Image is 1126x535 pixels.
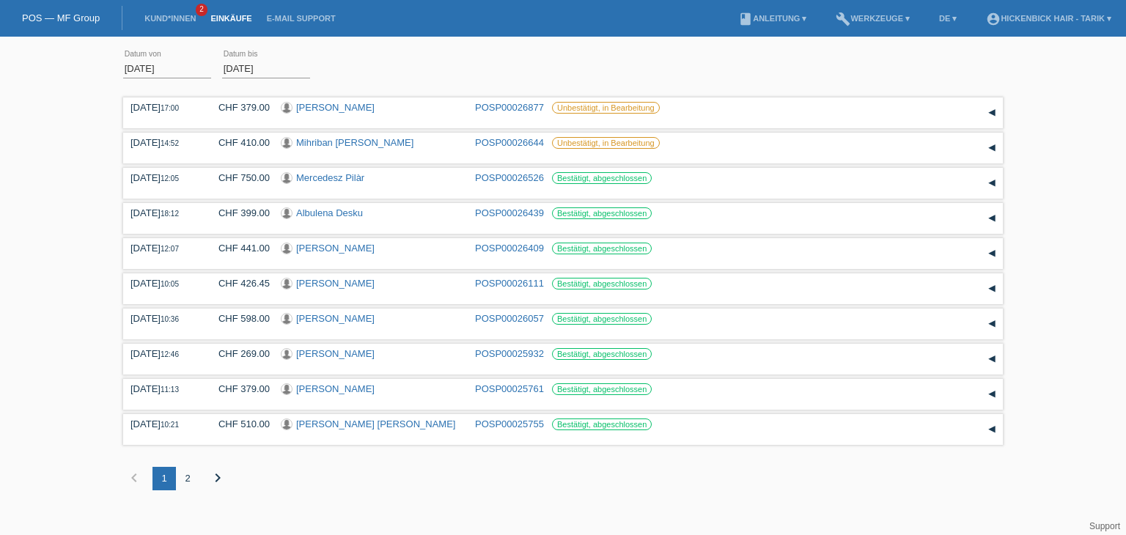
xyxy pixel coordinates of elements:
a: Support [1089,521,1120,531]
i: chevron_right [209,469,227,487]
div: auf-/zuklappen [981,137,1003,159]
div: CHF 510.00 [200,418,270,429]
a: Mercedesz Pilàr [296,172,364,183]
span: 12:46 [161,350,179,358]
div: [DATE] [130,383,189,394]
div: auf-/zuklappen [981,243,1003,265]
a: POSP00026111 [475,278,544,289]
div: CHF 750.00 [200,172,270,183]
div: CHF 410.00 [200,137,270,148]
a: [PERSON_NAME] [296,102,375,113]
span: 12:07 [161,245,179,253]
span: 14:52 [161,139,179,147]
a: POSP00025761 [475,383,544,394]
a: POSP00026644 [475,137,544,148]
label: Bestätigt, abgeschlossen [552,348,652,360]
label: Bestätigt, abgeschlossen [552,278,652,289]
a: POS — MF Group [22,12,100,23]
div: [DATE] [130,418,189,429]
div: auf-/zuklappen [981,102,1003,124]
a: E-Mail Support [260,14,343,23]
a: Mihriban [PERSON_NAME] [296,137,413,148]
a: [PERSON_NAME] [296,348,375,359]
label: Bestätigt, abgeschlossen [552,313,652,325]
div: 2 [176,467,199,490]
div: [DATE] [130,278,189,289]
label: Bestätigt, abgeschlossen [552,243,652,254]
a: [PERSON_NAME] [296,383,375,394]
label: Bestätigt, abgeschlossen [552,172,652,184]
a: POSP00026057 [475,313,544,324]
div: CHF 399.00 [200,207,270,218]
div: 1 [152,467,176,490]
a: POSP00026877 [475,102,544,113]
a: [PERSON_NAME] [296,278,375,289]
div: auf-/zuklappen [981,278,1003,300]
a: Einkäufe [203,14,259,23]
label: Bestätigt, abgeschlossen [552,207,652,219]
a: POSP00026409 [475,243,544,254]
div: CHF 426.45 [200,278,270,289]
div: [DATE] [130,243,189,254]
a: [PERSON_NAME] [PERSON_NAME] [296,418,455,429]
span: 2 [196,4,207,16]
span: 10:36 [161,315,179,323]
div: auf-/zuklappen [981,207,1003,229]
a: POSP00025755 [475,418,544,429]
a: Kund*innen [137,14,203,23]
div: CHF 269.00 [200,348,270,359]
i: book [738,12,753,26]
div: CHF 379.00 [200,102,270,113]
span: 10:21 [161,421,179,429]
label: Bestätigt, abgeschlossen [552,418,652,430]
span: 10:05 [161,280,179,288]
div: auf-/zuklappen [981,313,1003,335]
a: buildWerkzeuge ▾ [828,14,917,23]
div: auf-/zuklappen [981,172,1003,194]
i: build [836,12,850,26]
div: [DATE] [130,313,189,324]
div: CHF 598.00 [200,313,270,324]
div: auf-/zuklappen [981,383,1003,405]
div: [DATE] [130,207,189,218]
a: bookAnleitung ▾ [731,14,814,23]
a: account_circleHickenbick Hair - Tarik ▾ [979,14,1119,23]
a: DE ▾ [932,14,964,23]
a: POSP00025932 [475,348,544,359]
a: POSP00026526 [475,172,544,183]
div: CHF 441.00 [200,243,270,254]
div: [DATE] [130,102,189,113]
div: auf-/zuklappen [981,418,1003,440]
i: chevron_left [125,469,143,487]
span: 18:12 [161,210,179,218]
a: [PERSON_NAME] [296,243,375,254]
div: [DATE] [130,172,189,183]
i: account_circle [986,12,1001,26]
label: Unbestätigt, in Bearbeitung [552,102,660,114]
span: 11:13 [161,385,179,394]
span: 12:05 [161,174,179,182]
a: POSP00026439 [475,207,544,218]
a: Albulena Desku [296,207,363,218]
label: Bestätigt, abgeschlossen [552,383,652,395]
a: [PERSON_NAME] [296,313,375,324]
label: Unbestätigt, in Bearbeitung [552,137,660,149]
span: 17:00 [161,104,179,112]
div: CHF 379.00 [200,383,270,394]
div: [DATE] [130,137,189,148]
div: [DATE] [130,348,189,359]
div: auf-/zuklappen [981,348,1003,370]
